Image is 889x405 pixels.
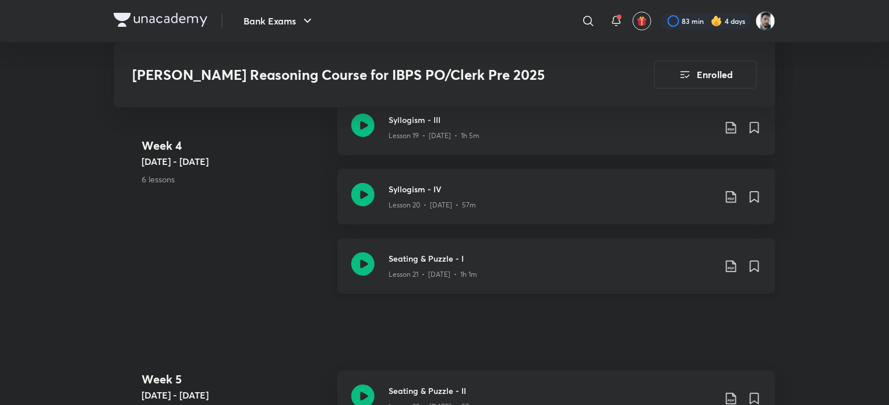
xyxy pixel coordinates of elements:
[389,385,715,397] h3: Seating & Puzzle - II
[711,15,722,27] img: streak
[756,11,775,31] img: Snehasish Das
[142,388,328,402] h5: [DATE] - [DATE]
[389,131,479,141] p: Lesson 19 • [DATE] • 1h 5m
[337,238,775,308] a: Seating & Puzzle - ILesson 21 • [DATE] • 1h 1m
[389,269,477,280] p: Lesson 21 • [DATE] • 1h 1m
[389,114,715,126] h3: Syllogism - III
[637,16,647,26] img: avatar
[389,200,476,210] p: Lesson 20 • [DATE] • 57m
[389,252,715,265] h3: Seating & Puzzle - I
[132,66,588,83] h3: [PERSON_NAME] Reasoning Course for IBPS PO/Clerk Pre 2025
[337,100,775,169] a: Syllogism - IIILesson 19 • [DATE] • 1h 5m
[142,154,328,168] h5: [DATE] - [DATE]
[142,371,328,388] h4: Week 5
[142,137,328,154] h4: Week 4
[142,173,328,185] p: 6 lessons
[654,61,757,89] button: Enrolled
[114,13,207,27] img: Company Logo
[237,9,322,33] button: Bank Exams
[633,12,651,30] button: avatar
[389,183,715,195] h3: Syllogism - IV
[337,169,775,238] a: Syllogism - IVLesson 20 • [DATE] • 57m
[114,13,207,30] a: Company Logo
